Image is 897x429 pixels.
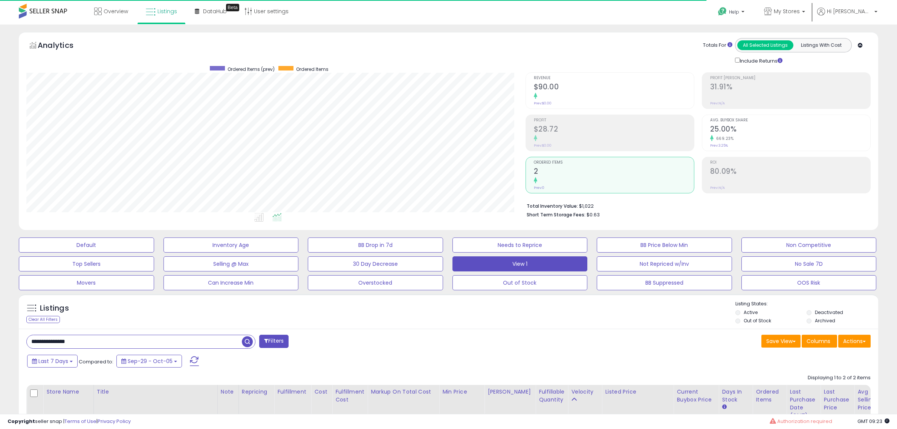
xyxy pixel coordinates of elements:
h2: $28.72 [534,125,694,135]
small: Prev: 0 [534,185,544,190]
button: View 1 [452,256,588,271]
button: Overstocked [308,275,443,290]
div: Include Returns [729,56,792,65]
div: Listed Price [605,388,670,396]
span: DataHub [203,8,227,15]
a: Terms of Use [64,418,96,425]
div: Velocity [571,388,599,396]
span: Sep-29 - Oct-05 [128,357,173,365]
div: Cost [314,388,329,396]
th: The percentage added to the cost of goods (COGS) that forms the calculator for Min & Max prices. [368,385,439,423]
button: Out of Stock [452,275,588,290]
button: Inventory Age [164,237,299,253]
div: Markup on Total Cost [371,388,436,396]
h2: 2 [534,167,694,177]
i: Get Help [718,7,727,16]
span: ROI [710,161,870,165]
b: Short Term Storage Fees: [527,211,585,218]
span: Revenue [534,76,694,80]
button: All Selected Listings [737,40,793,50]
p: Listing States: [735,300,878,308]
small: Prev: N/A [710,101,725,106]
span: 2025-10-14 09:23 GMT [857,418,889,425]
h2: 25.00% [710,125,870,135]
span: Profit [PERSON_NAME] [710,76,870,80]
h2: 80.09% [710,167,870,177]
div: Clear All Filters [26,316,60,323]
small: Prev: N/A [710,185,725,190]
label: Deactivated [815,309,843,316]
span: Overview [104,8,128,15]
span: Compared to: [79,358,113,365]
button: Columns [802,335,837,348]
b: Total Inventory Value: [527,203,578,209]
div: Last Purchase Price [824,388,851,412]
div: Totals For [703,42,732,49]
button: Sep-29 - Oct-05 [116,355,182,368]
div: [PERSON_NAME] [487,388,532,396]
label: Out of Stock [744,317,771,324]
span: Ordered Items [534,161,694,165]
button: BB Price Below Min [597,237,732,253]
button: Can Increase Min [164,275,299,290]
button: OOS Risk [741,275,877,290]
label: Active [744,309,758,316]
button: Movers [19,275,154,290]
div: Avg Selling Price [857,388,885,412]
button: No Sale 7D [741,256,877,271]
span: Profit [534,118,694,123]
button: Top Sellers [19,256,154,271]
button: Default [19,237,154,253]
h2: $90.00 [534,83,694,93]
div: Fulfillable Quantity [539,388,565,404]
button: Actions [838,335,871,348]
div: Fulfillment [277,388,308,396]
button: Non Competitive [741,237,877,253]
span: Avg. Buybox Share [710,118,870,123]
strong: Copyright [8,418,35,425]
span: Columns [807,337,830,345]
a: Privacy Policy [98,418,131,425]
button: Filters [259,335,289,348]
a: Hi [PERSON_NAME] [817,8,877,25]
button: Listings With Cost [793,40,849,50]
div: Current Buybox Price [677,388,715,404]
div: Repricing [242,388,271,396]
button: Not Repriced w/Inv [597,256,732,271]
span: $0.63 [587,211,600,218]
button: Selling @ Max [164,256,299,271]
div: Ordered Items [756,388,783,404]
button: BB Suppressed [597,275,732,290]
li: $1,022 [527,201,865,210]
span: Last 7 Days [38,357,68,365]
div: Min Price [442,388,481,396]
small: Prev: $0.00 [534,101,552,106]
div: Tooltip anchor [226,4,239,11]
div: Store Name [46,388,90,396]
a: Help [712,1,752,25]
span: Ordered Items [296,66,329,72]
button: BB Drop in 7d [308,237,443,253]
small: Prev: 3.25% [710,143,728,148]
span: My Stores [774,8,800,15]
h5: Listings [40,303,69,314]
div: Last Purchase Date (GMT) [790,388,817,420]
button: 30 Day Decrease [308,256,443,271]
h5: Analytics [38,40,88,52]
h2: 31.91% [710,83,870,93]
div: Fulfillment Cost [335,388,364,404]
div: Note [221,388,235,396]
span: Listings [157,8,177,15]
button: Last 7 Days [27,355,78,368]
small: 669.23% [714,136,734,141]
span: Hi [PERSON_NAME] [827,8,872,15]
div: seller snap | | [8,418,131,425]
div: Displaying 1 to 2 of 2 items [808,374,871,382]
small: Prev: $0.00 [534,143,552,148]
div: Title [97,388,214,396]
div: Days In Stock [722,388,749,404]
span: Ordered Items (prev) [228,66,275,72]
button: Needs to Reprice [452,237,588,253]
small: Days In Stock. [722,404,726,411]
label: Archived [815,317,835,324]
